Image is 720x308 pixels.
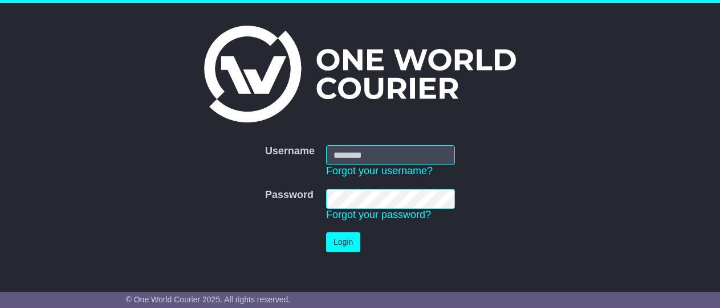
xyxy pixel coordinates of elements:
[126,295,291,304] span: © One World Courier 2025. All rights reserved.
[204,26,515,122] img: One World
[265,145,315,158] label: Username
[326,165,433,176] a: Forgot your username?
[326,209,431,220] a: Forgot your password?
[265,189,314,202] label: Password
[326,232,360,252] button: Login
